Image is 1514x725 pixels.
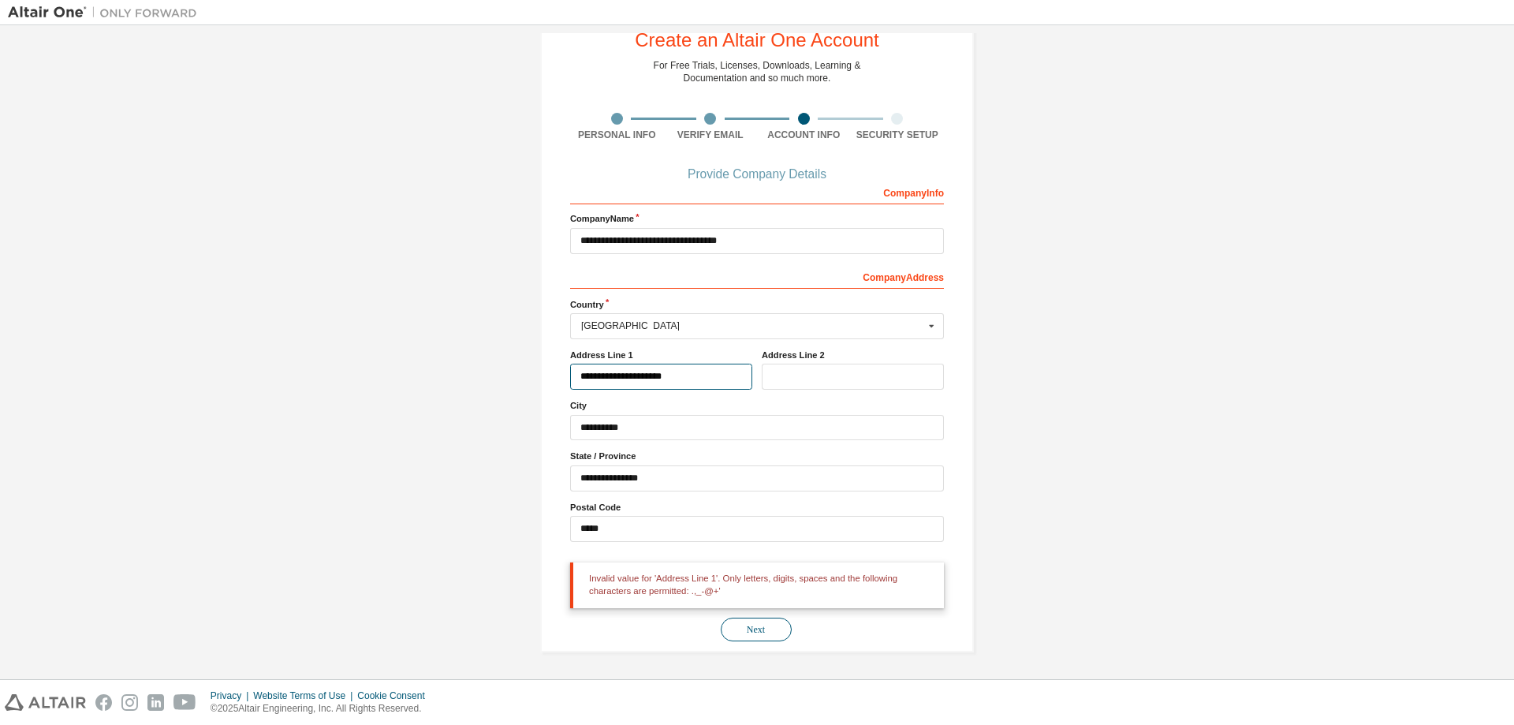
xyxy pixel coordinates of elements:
div: [GEOGRAPHIC_DATA] [581,321,924,331]
label: Country [570,298,944,311]
div: Privacy [211,689,253,702]
div: Invalid value for 'Address Line 1'. Only letters, digits, spaces and the following characters are... [570,562,944,609]
div: For Free Trials, Licenses, Downloads, Learning & Documentation and so much more. [654,59,861,84]
div: Verify Email [664,129,758,141]
img: instagram.svg [121,694,138,711]
div: Cookie Consent [357,689,434,702]
label: State / Province [570,450,944,462]
label: Postal Code [570,501,944,514]
div: Account Info [757,129,851,141]
div: Provide Company Details [570,170,944,179]
div: Company Info [570,179,944,204]
div: Security Setup [851,129,945,141]
img: facebook.svg [95,694,112,711]
div: Create an Altair One Account [635,31,879,50]
div: Company Address [570,263,944,289]
button: Next [721,618,792,641]
label: Address Line 1 [570,349,752,361]
div: Personal Info [570,129,664,141]
img: Altair One [8,5,205,21]
p: © 2025 Altair Engineering, Inc. All Rights Reserved. [211,702,434,716]
label: Company Name [570,212,944,225]
img: altair_logo.svg [5,694,86,711]
img: youtube.svg [173,694,196,711]
label: City [570,399,944,412]
label: Address Line 2 [762,349,944,361]
div: Website Terms of Use [253,689,357,702]
img: linkedin.svg [147,694,164,711]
